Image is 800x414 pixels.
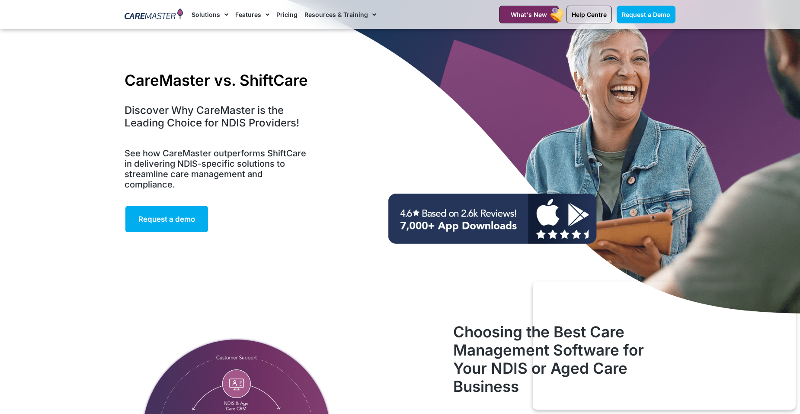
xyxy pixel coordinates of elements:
[622,11,670,18] span: Request a Demo
[499,6,559,23] a: What's New
[511,11,547,18] span: What's New
[566,6,612,23] a: Help Centre
[125,71,312,89] h1: CareMaster vs. ShiftCare
[617,6,675,23] a: Request a Demo
[572,11,607,18] span: Help Centre
[125,205,209,233] a: Request a demo
[125,148,312,190] h5: See how CareMaster outperforms ShiftCare in delivering NDIS-specific solutions to streamline care...
[533,281,796,410] iframe: Popup CTA
[125,104,312,129] h4: Discover Why CareMaster is the Leading Choice for NDIS Providers!
[453,323,675,395] h2: Choosing the Best Care Management Software for Your NDIS or Aged Care Business
[125,8,183,21] img: CareMaster Logo
[138,215,195,223] span: Request a demo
